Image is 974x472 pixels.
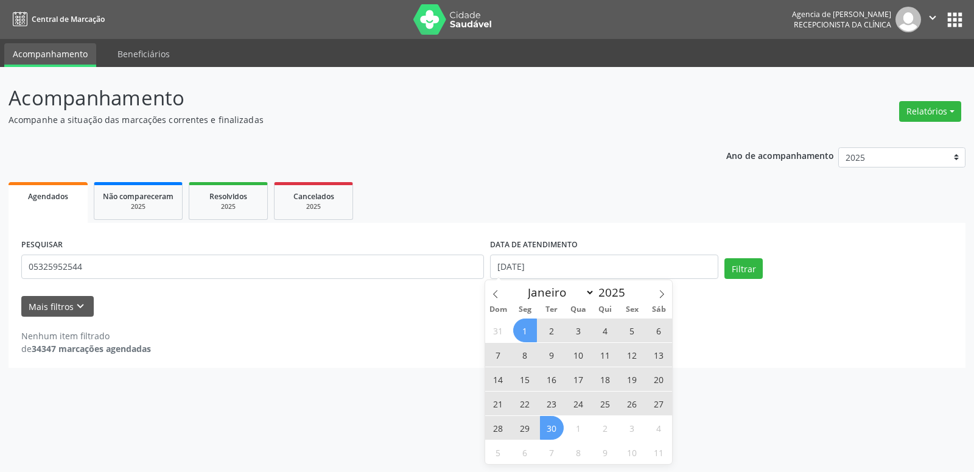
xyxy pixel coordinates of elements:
[724,258,763,279] button: Filtrar
[792,9,891,19] div: Agencia de [PERSON_NAME]
[9,9,105,29] a: Central de Marcação
[620,343,644,367] span: Setembro 12, 2025
[594,343,617,367] span: Setembro 11, 2025
[567,319,590,342] span: Setembro 3, 2025
[567,416,590,440] span: Outubro 1, 2025
[522,284,595,301] select: Month
[540,416,564,440] span: Setembro 30, 2025
[21,236,63,255] label: PESQUISAR
[618,306,645,314] span: Sex
[647,416,671,440] span: Outubro 4, 2025
[21,342,151,355] div: de
[567,367,590,391] span: Setembro 17, 2025
[594,367,617,391] span: Setembro 18, 2025
[647,440,671,464] span: Outubro 11, 2025
[540,392,564,415] span: Setembro 23, 2025
[4,43,96,67] a: Acompanhamento
[565,306,592,314] span: Qua
[486,319,510,342] span: Agosto 31, 2025
[594,416,617,440] span: Outubro 2, 2025
[595,284,635,300] input: Year
[109,43,178,65] a: Beneficiários
[32,343,151,354] strong: 34347 marcações agendadas
[513,367,537,391] span: Setembro 15, 2025
[486,392,510,415] span: Setembro 21, 2025
[620,440,644,464] span: Outubro 10, 2025
[647,319,671,342] span: Setembro 6, 2025
[21,296,94,317] button: Mais filtroskeyboard_arrow_down
[540,440,564,464] span: Outubro 7, 2025
[32,14,105,24] span: Central de Marcação
[283,202,344,211] div: 2025
[103,202,173,211] div: 2025
[926,11,939,24] i: 
[21,255,484,279] input: Nome, código do beneficiário ou CPF
[513,392,537,415] span: Setembro 22, 2025
[490,255,718,279] input: Selecione um intervalo
[620,392,644,415] span: Setembro 26, 2025
[513,319,537,342] span: Setembro 1, 2025
[540,367,564,391] span: Setembro 16, 2025
[513,343,537,367] span: Setembro 8, 2025
[647,367,671,391] span: Setembro 20, 2025
[486,343,510,367] span: Setembro 7, 2025
[198,202,259,211] div: 2025
[9,83,678,113] p: Acompanhamento
[620,416,644,440] span: Outubro 3, 2025
[726,147,834,163] p: Ano de acompanhamento
[485,306,512,314] span: Dom
[486,440,510,464] span: Outubro 5, 2025
[540,343,564,367] span: Setembro 9, 2025
[944,9,965,30] button: apps
[209,191,247,202] span: Resolvidos
[490,236,578,255] label: DATA DE ATENDIMENTO
[647,343,671,367] span: Setembro 13, 2025
[9,113,678,126] p: Acompanhe a situação das marcações correntes e finalizadas
[540,319,564,342] span: Setembro 2, 2025
[794,19,891,30] span: Recepcionista da clínica
[620,319,644,342] span: Setembro 5, 2025
[647,392,671,415] span: Setembro 27, 2025
[594,440,617,464] span: Outubro 9, 2025
[293,191,334,202] span: Cancelados
[567,392,590,415] span: Setembro 24, 2025
[921,7,944,32] button: 
[592,306,618,314] span: Qui
[645,306,672,314] span: Sáb
[899,101,961,122] button: Relatórios
[567,440,590,464] span: Outubro 8, 2025
[103,191,173,202] span: Não compareceram
[594,319,617,342] span: Setembro 4, 2025
[538,306,565,314] span: Ter
[486,416,510,440] span: Setembro 28, 2025
[21,329,151,342] div: Nenhum item filtrado
[620,367,644,391] span: Setembro 19, 2025
[511,306,538,314] span: Seg
[28,191,68,202] span: Agendados
[594,392,617,415] span: Setembro 25, 2025
[513,416,537,440] span: Setembro 29, 2025
[74,300,87,313] i: keyboard_arrow_down
[513,440,537,464] span: Outubro 6, 2025
[567,343,590,367] span: Setembro 10, 2025
[895,7,921,32] img: img
[486,367,510,391] span: Setembro 14, 2025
